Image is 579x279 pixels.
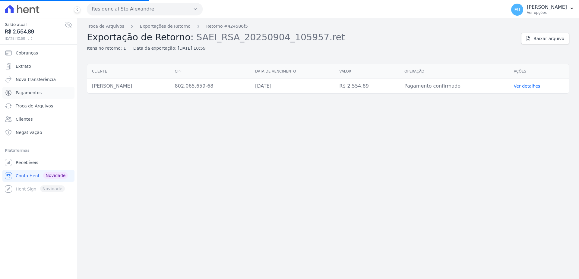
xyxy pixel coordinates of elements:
a: Nova transferência [2,73,74,85]
a: Cobranças [2,47,74,59]
p: [PERSON_NAME] [527,4,567,10]
nav: Breadcrumb [87,23,516,29]
td: [DATE] [250,79,334,94]
a: Retorno #424586f5 [206,23,248,29]
div: Plataformas [5,147,72,154]
th: Cliente [87,64,170,79]
span: Extrato [16,63,31,69]
span: Saldo atual [5,21,65,28]
span: Novidade [43,172,68,179]
a: Exportações de Retorno [140,23,191,29]
td: Pagamento confirmado [400,79,509,94]
a: Conta Hent Novidade [2,170,74,182]
span: Exportação de Retorno: [87,32,194,42]
span: EU [514,8,520,12]
a: Extrato [2,60,74,72]
a: Troca de Arquivos [87,23,124,29]
span: Nova transferência [16,76,56,82]
td: 802.065.659-68 [170,79,250,94]
a: Pagamentos [2,87,74,99]
span: Troca de Arquivos [16,103,53,109]
p: Ver opções [527,10,567,15]
td: R$ 2.554,89 [334,79,400,94]
th: Ações [509,64,569,79]
th: CPF [170,64,250,79]
span: Clientes [16,116,33,122]
th: Operação [400,64,509,79]
span: [DATE] 10:59 [5,36,65,41]
span: Cobranças [16,50,38,56]
th: Data de vencimento [250,64,334,79]
a: Recebíveis [2,157,74,169]
a: Negativação [2,126,74,138]
button: Residencial Sto Alexandre [87,3,203,15]
span: SAEI_RSA_20250904_105957.ret [196,31,345,42]
div: Data da exportação: [DATE] 10:59 [133,45,206,51]
a: Clientes [2,113,74,125]
th: Valor [334,64,400,79]
button: EU [PERSON_NAME] Ver opções [506,1,579,18]
span: Conta Hent [16,173,40,179]
div: Itens no retorno: 1 [87,45,126,51]
a: Ver detalhes [514,84,540,88]
span: Recebíveis [16,160,38,166]
nav: Sidebar [5,47,72,195]
a: Baixar arquivo [521,33,569,44]
span: R$ 2.554,89 [5,28,65,36]
span: Negativação [16,129,42,135]
span: Baixar arquivo [533,36,564,42]
span: Pagamentos [16,90,42,96]
a: Troca de Arquivos [2,100,74,112]
td: [PERSON_NAME] [87,79,170,94]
